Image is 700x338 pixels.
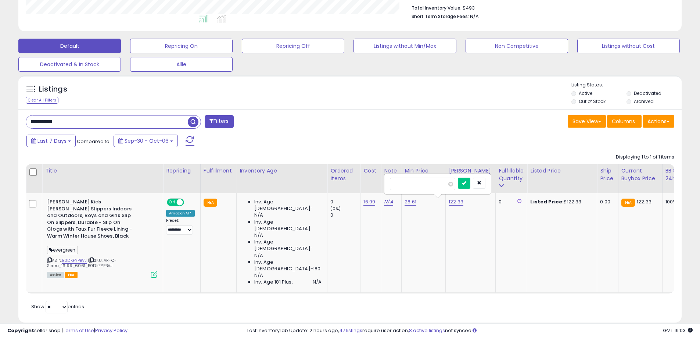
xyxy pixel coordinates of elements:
[405,198,416,206] a: 28.61
[183,199,195,206] span: OFF
[95,327,128,334] a: Privacy Policy
[634,98,654,104] label: Archived
[26,135,76,147] button: Last 7 Days
[47,272,64,278] span: All listings currently available for purchase on Amazon
[612,118,635,125] span: Columns
[62,257,87,264] a: B0DKFYPBVJ
[254,199,322,212] span: Inv. Age [DEMOGRAPHIC_DATA]:
[412,3,669,12] li: $493
[7,327,34,334] strong: Copyright
[579,98,606,104] label: Out of Stock
[18,57,121,72] button: Deactivated & In Stock
[499,199,521,205] div: 0
[634,90,661,96] label: Deactivated
[530,198,564,205] b: Listed Price:
[166,218,195,235] div: Preset:
[600,199,612,205] div: 0.00
[607,115,642,128] button: Columns
[449,167,492,175] div: [PERSON_NAME]
[39,84,67,95] h5: Listings
[130,39,233,53] button: Repricing On
[31,303,84,310] span: Show: entries
[363,198,375,206] a: 16.99
[47,257,116,268] span: | SKU: AR-O-Sierra_16.99_6061_B0DKFYPBVJ
[577,39,680,53] button: Listings without Cost
[637,198,651,205] span: 122.33
[254,252,263,259] span: N/A
[240,167,324,175] div: Inventory Age
[254,272,263,279] span: N/A
[166,167,197,175] div: Repricing
[579,90,592,96] label: Active
[130,57,233,72] button: Allie
[47,246,78,254] span: evergreen
[600,167,615,182] div: Ship Price
[204,199,217,207] small: FBA
[114,135,178,147] button: Sep-30 - Oct-06
[125,137,169,145] span: Sep-30 - Oct-06
[65,272,78,278] span: FBA
[330,167,357,182] div: Ordered Items
[168,199,177,206] span: ON
[466,39,568,53] button: Non Competitive
[339,327,362,334] a: 47 listings
[313,279,322,285] span: N/A
[621,199,635,207] small: FBA
[330,212,360,218] div: 0
[242,39,344,53] button: Repricing Off
[363,167,378,175] div: Cost
[205,115,233,128] button: Filters
[204,167,233,175] div: Fulfillment
[254,239,322,252] span: Inv. Age [DEMOGRAPHIC_DATA]:
[26,97,58,104] div: Clear All Filters
[7,327,128,334] div: seller snap | |
[384,198,393,206] a: N/A
[247,327,693,334] div: Last InventoryLab Update: 2 hours ago, require user action, not synced.
[47,199,157,277] div: ASIN:
[254,212,263,218] span: N/A
[616,154,674,161] div: Displaying 1 to 1 of 1 items
[330,199,360,205] div: 0
[63,327,94,334] a: Terms of Use
[470,13,479,20] span: N/A
[254,232,263,239] span: N/A
[568,115,606,128] button: Save View
[621,167,659,182] div: Current Buybox Price
[449,198,463,206] a: 122.33
[665,199,690,205] div: 100%
[530,167,594,175] div: Listed Price
[405,167,442,175] div: Min Price
[353,39,456,53] button: Listings without Min/Max
[77,138,111,145] span: Compared to:
[412,5,462,11] b: Total Inventory Value:
[412,13,469,19] b: Short Term Storage Fees:
[499,167,524,182] div: Fulfillable Quantity
[530,199,591,205] div: $122.33
[254,219,322,232] span: Inv. Age [DEMOGRAPHIC_DATA]:
[45,167,160,175] div: Title
[254,279,293,285] span: Inv. Age 181 Plus:
[18,39,121,53] button: Default
[47,199,136,241] b: [PERSON_NAME] Kids [PERSON_NAME] Slippers Indoors and Outdoors, Boys and Girls Slip On Slippers, ...
[254,259,322,272] span: Inv. Age [DEMOGRAPHIC_DATA]-180:
[37,137,67,145] span: Last 7 Days
[665,167,692,182] div: BB Share 24h.
[663,327,693,334] span: 2025-10-14 19:03 GMT
[643,115,674,128] button: Actions
[384,167,398,175] div: Note
[330,206,341,211] small: (0%)
[166,210,195,217] div: Amazon AI *
[571,82,682,89] p: Listing States:
[409,327,445,334] a: 8 active listings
